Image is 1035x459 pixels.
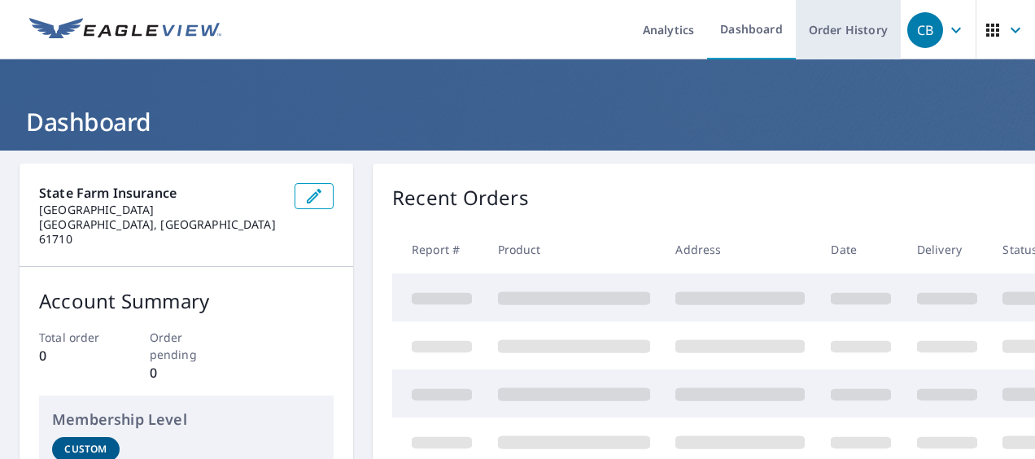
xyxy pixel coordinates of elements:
[64,442,107,457] p: Custom
[392,225,485,273] th: Report #
[904,225,990,273] th: Delivery
[39,217,282,247] p: [GEOGRAPHIC_DATA], [GEOGRAPHIC_DATA] 61710
[150,363,224,382] p: 0
[52,409,321,431] p: Membership Level
[39,286,334,316] p: Account Summary
[485,225,663,273] th: Product
[662,225,818,273] th: Address
[39,346,113,365] p: 0
[907,12,943,48] div: CB
[818,225,904,273] th: Date
[29,18,221,42] img: EV Logo
[39,183,282,203] p: State Farm Insurance
[392,183,529,212] p: Recent Orders
[150,329,224,363] p: Order pending
[20,105,1015,138] h1: Dashboard
[39,329,113,346] p: Total order
[39,203,282,217] p: [GEOGRAPHIC_DATA]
